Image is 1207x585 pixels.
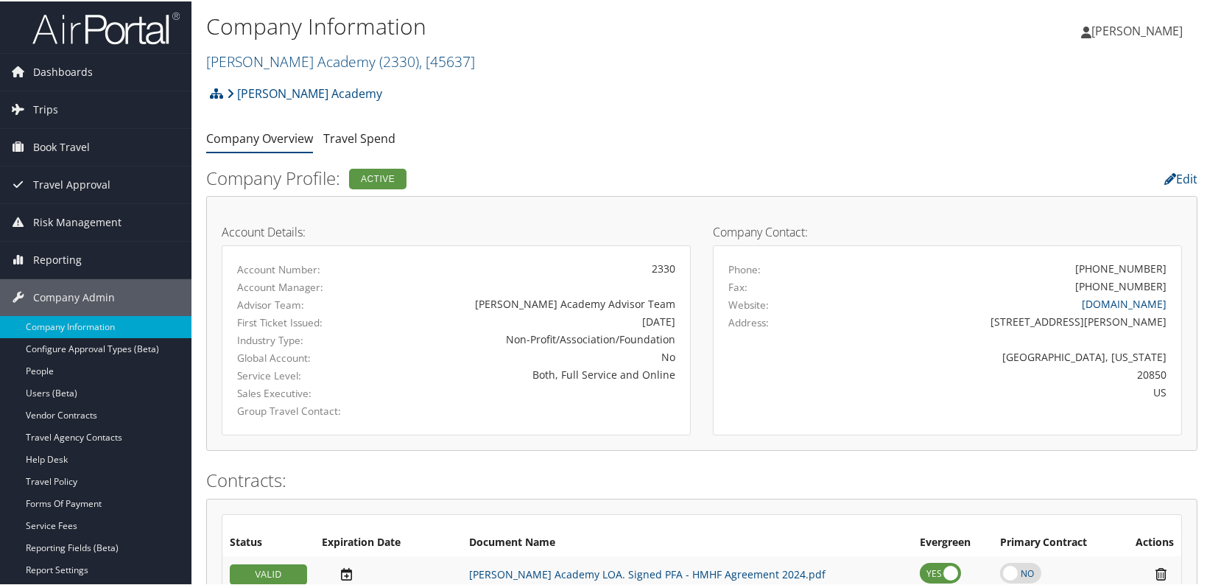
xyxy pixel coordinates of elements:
div: Add/Edit Date [322,565,454,581]
span: [PERSON_NAME] [1091,21,1183,38]
th: Document Name [462,528,912,555]
div: [GEOGRAPHIC_DATA], [US_STATE] [843,348,1166,363]
label: Address: [728,314,769,329]
label: Website: [728,296,769,311]
div: [DATE] [390,312,675,328]
div: [PHONE_NUMBER] [1075,277,1166,292]
label: Group Travel Contact: [237,402,368,417]
h1: Company Information [206,10,867,41]
a: [PERSON_NAME] Academy [206,50,475,70]
a: Travel Spend [323,129,395,145]
th: Actions [1116,528,1181,555]
span: Reporting [33,240,82,277]
h4: Company Contact: [713,225,1182,237]
h2: Contracts: [206,466,1197,491]
span: Risk Management [33,203,122,239]
th: Primary Contract [993,528,1117,555]
label: Service Level: [237,367,368,382]
div: VALID [230,563,307,584]
a: [PERSON_NAME] [1081,7,1197,52]
a: Edit [1164,169,1197,186]
h2: Company Profile: [206,164,859,189]
a: Company Overview [206,129,313,145]
i: Remove Contract [1148,565,1174,581]
span: , [ 45637 ] [419,50,475,70]
a: [PERSON_NAME] Academy LOA. Signed PFA - HMHF Agreement 2024.pdf [469,566,826,580]
div: Active [349,167,407,188]
a: [DOMAIN_NAME] [1082,295,1166,309]
div: Both, Full Service and Online [390,365,675,381]
div: US [843,383,1166,399]
label: Advisor Team: [237,296,368,311]
span: Company Admin [33,278,115,315]
span: Book Travel [33,127,90,164]
div: Non-Profit/Association/Foundation [390,330,675,346]
div: [STREET_ADDRESS][PERSON_NAME] [843,312,1166,328]
label: Phone: [728,261,761,276]
div: [PHONE_NUMBER] [1075,259,1166,275]
a: [PERSON_NAME] Academy [227,77,382,107]
div: No [390,348,675,363]
div: [PERSON_NAME] Academy Advisor Team [390,295,675,310]
label: Global Account: [237,349,368,364]
label: Account Manager: [237,279,368,293]
th: Expiration Date [314,528,462,555]
label: Sales Executive: [237,385,368,399]
h4: Account Details: [222,225,691,237]
label: First Ticket Issued: [237,314,368,329]
span: Travel Approval [33,165,110,202]
span: Trips [33,90,58,127]
label: Fax: [728,279,747,293]
label: Account Number: [237,261,368,276]
th: Evergreen [912,528,992,555]
span: ( 2330 ) [379,50,419,70]
div: 20850 [843,365,1166,381]
img: airportal-logo.png [32,10,180,44]
label: Industry Type: [237,332,368,346]
div: 2330 [390,259,675,275]
span: Dashboards [33,52,93,89]
th: Status [222,528,314,555]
